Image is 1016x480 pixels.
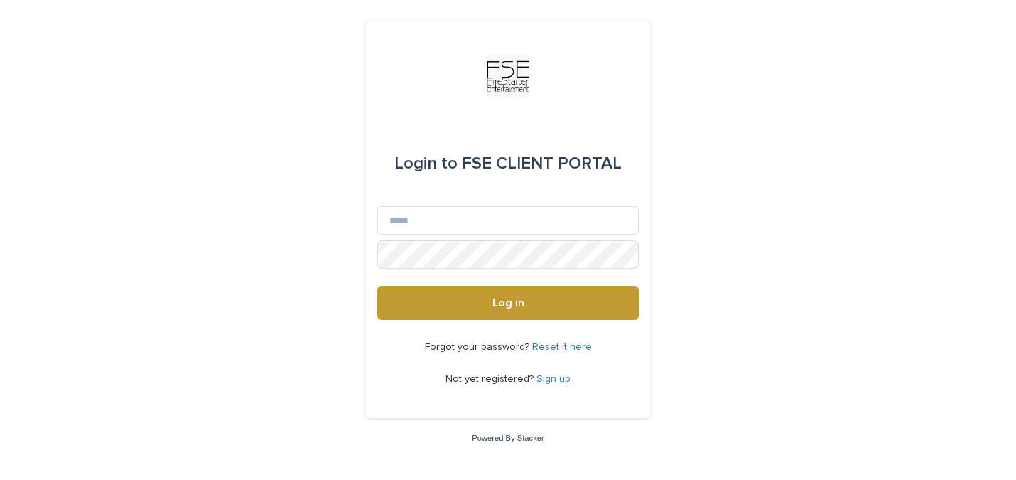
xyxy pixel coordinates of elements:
[492,297,524,309] span: Log in
[487,55,529,98] img: Km9EesSdRbS9ajqhBzyo
[536,374,571,384] a: Sign up
[394,155,458,172] span: Login to
[472,434,544,442] a: Powered By Stacker
[394,144,622,183] div: FSE CLIENT PORTAL
[532,342,592,352] a: Reset it here
[377,286,639,320] button: Log in
[445,374,536,384] span: Not yet registered?
[425,342,532,352] span: Forgot your password?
